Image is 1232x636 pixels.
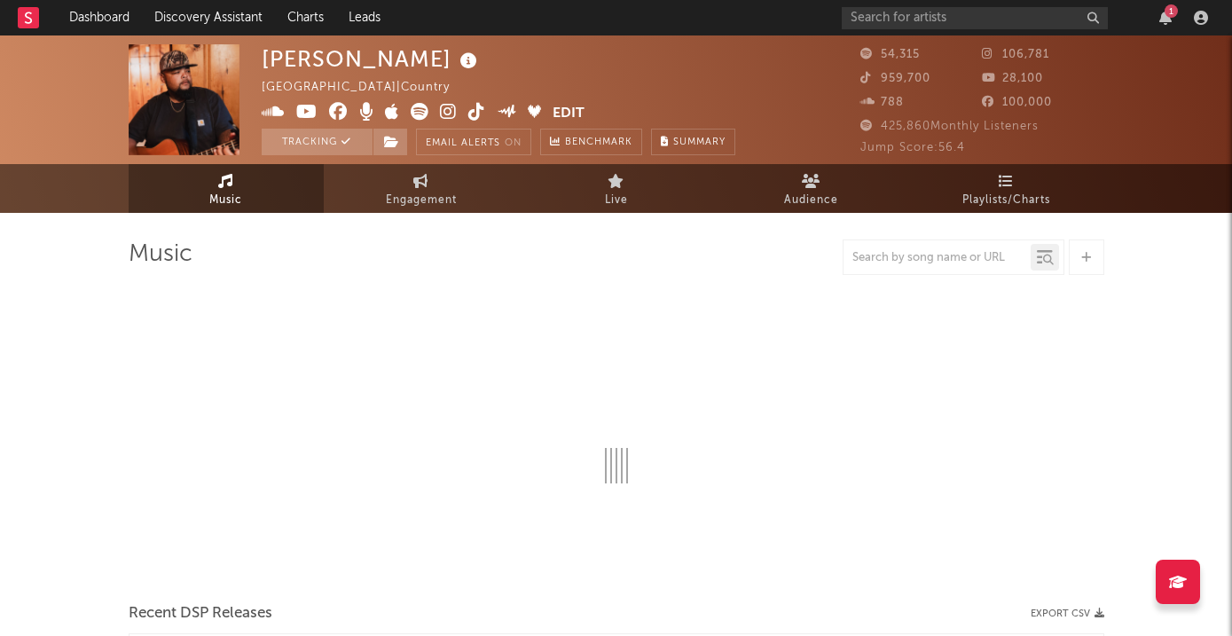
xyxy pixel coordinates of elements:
span: Playlists/Charts [962,190,1050,211]
button: Email AlertsOn [416,129,531,155]
span: 28,100 [982,73,1043,84]
input: Search by song name or URL [844,251,1031,265]
button: Tracking [262,129,373,155]
a: Live [519,164,714,213]
span: Recent DSP Releases [129,603,272,624]
a: Benchmark [540,129,642,155]
em: On [505,138,522,148]
span: Music [209,190,242,211]
span: Benchmark [565,132,632,153]
span: 106,781 [982,49,1049,60]
span: 54,315 [860,49,920,60]
span: Summary [673,137,726,147]
span: 100,000 [982,97,1052,108]
span: 959,700 [860,73,930,84]
a: Audience [714,164,909,213]
div: [GEOGRAPHIC_DATA] | Country [262,77,470,98]
button: 1 [1159,11,1172,25]
input: Search for artists [842,7,1108,29]
span: Engagement [386,190,457,211]
a: Playlists/Charts [909,164,1104,213]
a: Music [129,164,324,213]
span: 425,860 Monthly Listeners [860,121,1039,132]
span: Audience [784,190,838,211]
button: Edit [553,103,585,125]
a: Engagement [324,164,519,213]
span: 788 [860,97,904,108]
span: Live [605,190,628,211]
button: Summary [651,129,735,155]
button: Export CSV [1031,609,1104,619]
span: Jump Score: 56.4 [860,142,965,153]
div: 1 [1165,4,1178,18]
div: [PERSON_NAME] [262,44,482,74]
